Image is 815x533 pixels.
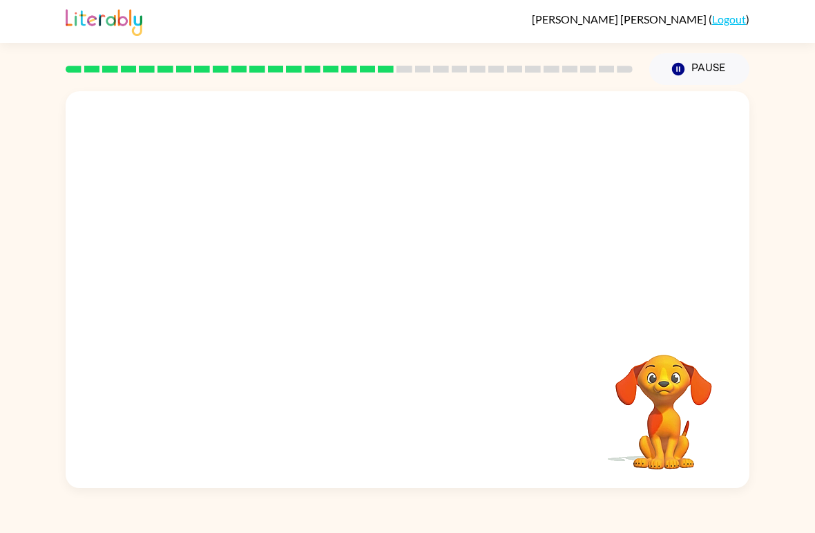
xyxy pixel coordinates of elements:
video: Your browser must support playing .mp4 files to use Literably. Please try using another browser. [595,333,733,471]
a: Logout [712,12,746,26]
span: [PERSON_NAME] [PERSON_NAME] [532,12,709,26]
button: Pause [649,53,749,85]
img: Literably [66,6,142,36]
div: ( ) [532,12,749,26]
